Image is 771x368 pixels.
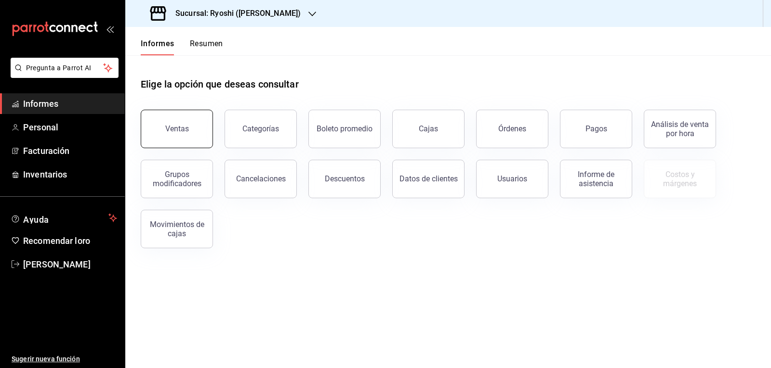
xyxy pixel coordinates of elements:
font: Personal [23,122,58,132]
button: Datos de clientes [392,160,465,198]
font: Recomendar loro [23,236,90,246]
font: Elige la opción que deseas consultar [141,78,299,90]
div: pestañas de navegación [141,38,223,55]
font: Usuarios [497,174,527,183]
button: Movimientos de cajas [141,210,213,248]
font: Sucursal: Ryoshi ([PERSON_NAME]) [175,9,301,18]
font: [PERSON_NAME] [23,259,91,269]
font: Cajas [419,124,438,133]
button: Análisis de venta por hora [644,110,716,148]
font: Costos y márgenes [663,170,697,188]
font: Sugerir nueva función [12,355,80,363]
font: Inventarios [23,169,67,179]
font: Categorías [242,124,279,133]
font: Informes [141,39,174,48]
button: Órdenes [476,110,548,148]
font: Informes [23,99,58,109]
font: Descuentos [325,174,365,183]
button: Usuarios [476,160,548,198]
button: Cajas [392,110,465,148]
a: Pregunta a Parrot AI [7,70,119,80]
button: Cancelaciones [225,160,297,198]
button: Pregunta a Parrot AI [11,58,119,78]
font: Análisis de venta por hora [651,120,709,138]
button: Ventas [141,110,213,148]
font: Ventas [165,124,189,133]
button: Descuentos [308,160,381,198]
button: Grupos modificadores [141,160,213,198]
font: Grupos modificadores [153,170,201,188]
font: Resumen [190,39,223,48]
font: Cancelaciones [236,174,286,183]
font: Boleto promedio [317,124,372,133]
font: Órdenes [498,124,526,133]
button: abrir_cajón_menú [106,25,114,33]
font: Ayuda [23,215,49,225]
font: Informe de asistencia [578,170,614,188]
font: Pagos [585,124,607,133]
button: Categorías [225,110,297,148]
button: Boleto promedio [308,110,381,148]
font: Pregunta a Parrot AI [26,64,92,72]
font: Datos de clientes [399,174,458,183]
font: Facturación [23,146,69,156]
button: Informe de asistencia [560,160,632,198]
font: Movimientos de cajas [150,220,204,238]
button: Pagos [560,110,632,148]
button: Contrata inventarios para ver este informe [644,160,716,198]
